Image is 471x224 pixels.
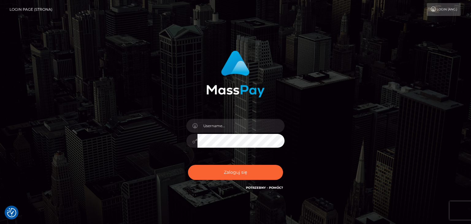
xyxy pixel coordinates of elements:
img: MassPay Login [206,51,265,97]
button: Consent Preferences [7,208,16,217]
a: Potrzebny - Pomóc? [246,186,283,190]
a: Login (ang.) [427,3,461,16]
a: Login Page (strona) [10,3,52,16]
input: Username... [197,119,285,133]
button: Zaloguj się [188,165,283,180]
img: Revisit consent button [7,208,16,217]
